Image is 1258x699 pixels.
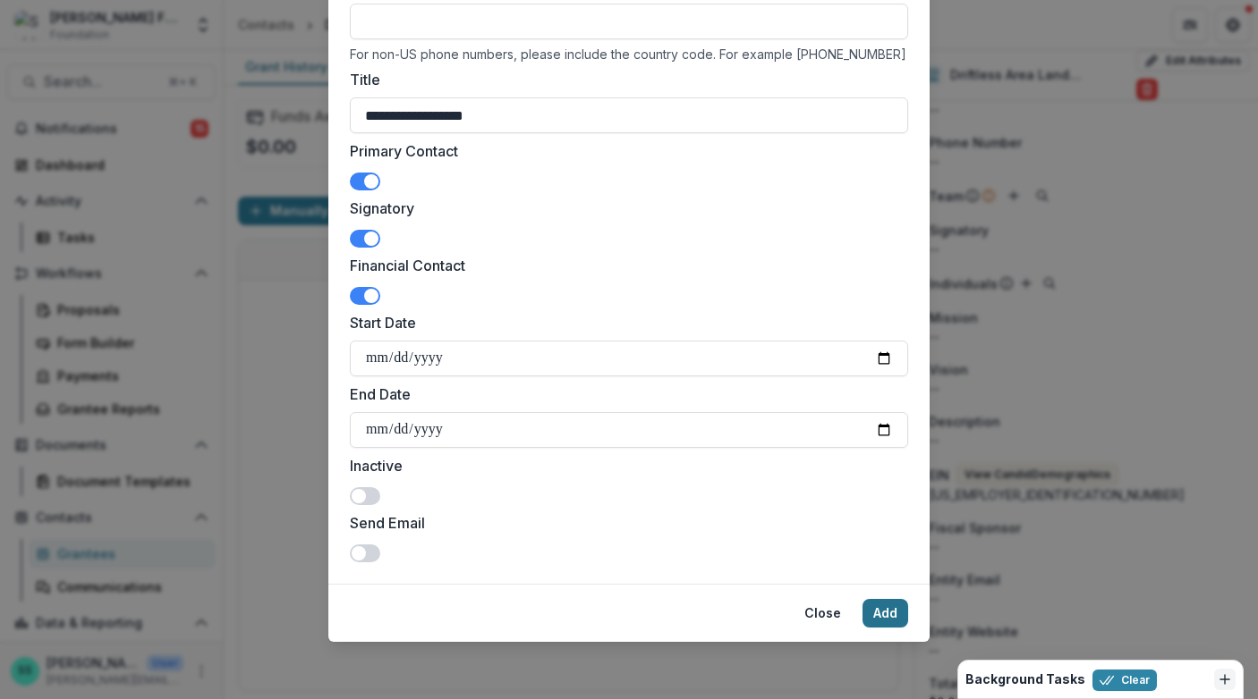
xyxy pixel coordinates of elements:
[350,198,897,219] label: Signatory
[1214,669,1236,690] button: Dismiss
[350,383,897,405] label: End Date
[350,140,897,162] label: Primary Contact
[863,599,908,627] button: Add
[350,46,908,62] div: For non-US phone numbers, please include the country code. For example [PHONE_NUMBER]
[350,512,897,534] label: Send Email
[350,455,897,476] label: Inactive
[794,599,852,627] button: Close
[350,312,897,333] label: Start Date
[350,69,897,90] label: Title
[350,255,897,276] label: Financial Contact
[965,672,1085,687] h2: Background Tasks
[1092,670,1157,691] button: Clear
